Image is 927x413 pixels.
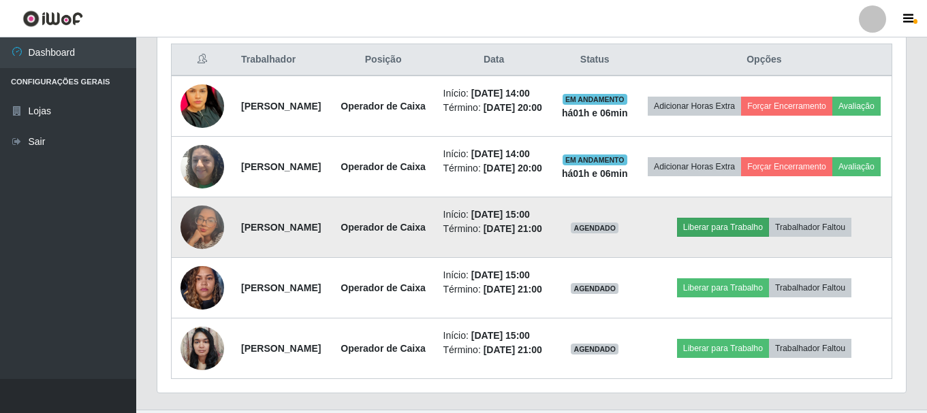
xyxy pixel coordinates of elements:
th: Data [435,44,553,76]
img: 1736008247371.jpeg [180,319,224,377]
button: Forçar Encerramento [741,157,832,176]
li: Início: [443,147,545,161]
strong: [PERSON_NAME] [241,343,321,354]
li: Início: [443,329,545,343]
button: Adicionar Horas Extra [648,97,741,116]
strong: Operador de Caixa [341,161,426,172]
img: 1751683294732.jpeg [180,59,224,154]
img: 1696878931198.jpeg [180,188,224,266]
strong: [PERSON_NAME] [241,282,321,293]
span: AGENDADO [571,344,618,354]
span: AGENDADO [571,283,618,294]
li: Término: [443,161,545,176]
time: [DATE] 15:00 [471,209,530,220]
strong: Operador de Caixa [341,282,426,293]
strong: [PERSON_NAME] [241,161,321,172]
strong: [PERSON_NAME] [241,222,321,233]
strong: há 01 h e 06 min [562,108,628,118]
time: [DATE] 20:00 [484,163,542,174]
button: Trabalhador Faltou [769,218,851,237]
time: [DATE] 21:00 [484,223,542,234]
button: Adicionar Horas Extra [648,157,741,176]
strong: Operador de Caixa [341,343,426,354]
span: AGENDADO [571,222,618,233]
time: [DATE] 21:00 [484,344,542,355]
img: 1734465947432.jpeg [180,259,224,316]
button: Avaliação [832,157,881,176]
strong: há 01 h e 06 min [562,168,628,179]
button: Liberar para Trabalho [677,339,769,358]
button: Trabalhador Faltou [769,339,851,358]
time: [DATE] 14:00 [471,148,530,159]
time: [DATE] 21:00 [484,284,542,295]
span: EM ANDAMENTO [563,154,627,165]
button: Avaliação [832,97,881,116]
button: Trabalhador Faltou [769,278,851,297]
li: Início: [443,268,545,282]
th: Opções [637,44,892,76]
time: [DATE] 15:00 [471,330,530,341]
span: EM ANDAMENTO [563,94,627,105]
li: Término: [443,222,545,236]
time: [DATE] 20:00 [484,102,542,113]
th: Posição [332,44,435,76]
th: Trabalhador [233,44,332,76]
img: CoreUI Logo [22,10,83,27]
button: Forçar Encerramento [741,97,832,116]
strong: Operador de Caixa [341,101,426,112]
li: Término: [443,343,545,357]
strong: Operador de Caixa [341,222,426,233]
button: Liberar para Trabalho [677,218,769,237]
li: Início: [443,86,545,101]
time: [DATE] 15:00 [471,269,530,280]
li: Término: [443,101,545,115]
img: 1736128144098.jpeg [180,137,224,195]
strong: [PERSON_NAME] [241,101,321,112]
li: Início: [443,208,545,222]
time: [DATE] 14:00 [471,88,530,99]
button: Liberar para Trabalho [677,278,769,297]
li: Término: [443,282,545,297]
th: Status [553,44,637,76]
